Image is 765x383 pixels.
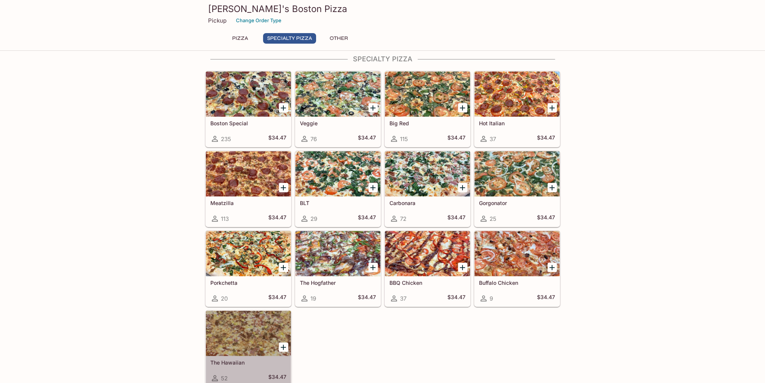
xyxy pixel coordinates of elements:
a: Boston Special235$34.47 [205,71,291,147]
div: BBQ Chicken [385,231,470,276]
button: Add Porkchetta [279,263,288,272]
span: 76 [310,135,317,143]
h5: $34.47 [447,134,465,143]
button: Change Order Type [233,15,285,26]
p: Pickup [208,17,227,24]
button: Add Buffalo Chicken [548,263,557,272]
h5: Veggie [300,120,376,126]
button: Add Meatzilla [279,183,288,192]
button: Specialty Pizza [263,33,316,44]
a: Veggie76$34.47 [295,71,381,147]
h5: Hot Italian [479,120,555,126]
a: Porkchetta20$34.47 [205,231,291,307]
h5: The Hogfather [300,280,376,286]
a: The Hogfather19$34.47 [295,231,381,307]
h5: $34.47 [447,214,465,223]
span: 37 [490,135,496,143]
h5: $34.47 [358,214,376,223]
a: BLT29$34.47 [295,151,381,227]
a: Buffalo Chicken9$34.47 [474,231,560,307]
div: Meatzilla [206,151,291,196]
h4: Specialty Pizza [205,55,560,63]
h5: Porkchetta [210,280,286,286]
div: Buffalo Chicken [475,231,560,276]
h5: Buffalo Chicken [479,280,555,286]
h5: Meatzilla [210,200,286,206]
span: 235 [221,135,231,143]
button: Add Big Red [458,103,467,112]
button: Pizza [223,33,257,44]
h5: $34.47 [358,134,376,143]
h3: [PERSON_NAME]'s Boston Pizza [208,3,557,15]
button: Add Hot Italian [548,103,557,112]
h5: $34.47 [268,294,286,303]
a: Gorgonator25$34.47 [474,151,560,227]
a: Big Red115$34.47 [385,71,470,147]
button: Add Carbonara [458,183,467,192]
h5: $34.47 [268,374,286,383]
a: BBQ Chicken37$34.47 [385,231,470,307]
h5: The Hawaiian [210,359,286,366]
h5: Boston Special [210,120,286,126]
span: 115 [400,135,408,143]
h5: Carbonara [389,200,465,206]
div: Porkchetta [206,231,291,276]
div: The Hawaiian [206,311,291,356]
div: Hot Italian [475,71,560,117]
div: Carbonara [385,151,470,196]
h5: $34.47 [268,134,286,143]
h5: BBQ Chicken [389,280,465,286]
span: 20 [221,295,228,302]
button: Add BLT [368,183,378,192]
h5: Big Red [389,120,465,126]
h5: $34.47 [358,294,376,303]
span: 52 [221,375,228,382]
button: Other [322,33,356,44]
a: Hot Italian37$34.47 [474,71,560,147]
button: Add Gorgonator [548,183,557,192]
span: 25 [490,215,496,222]
h5: $34.47 [268,214,286,223]
button: Add Boston Special [279,103,288,112]
h5: $34.47 [537,134,555,143]
button: Add Veggie [368,103,378,112]
h5: Gorgonator [479,200,555,206]
h5: $34.47 [537,214,555,223]
span: 113 [221,215,229,222]
button: Add BBQ Chicken [458,263,467,272]
h5: $34.47 [537,294,555,303]
div: The Hogfather [295,231,380,276]
span: 9 [490,295,493,302]
h5: $34.47 [447,294,465,303]
button: Add The Hawaiian [279,342,288,352]
a: Carbonara72$34.47 [385,151,470,227]
span: 72 [400,215,406,222]
div: Boston Special [206,71,291,117]
span: 19 [310,295,316,302]
h5: BLT [300,200,376,206]
div: Gorgonator [475,151,560,196]
span: 29 [310,215,317,222]
div: Veggie [295,71,380,117]
div: BLT [295,151,380,196]
span: 37 [400,295,406,302]
a: Meatzilla113$34.47 [205,151,291,227]
div: Big Red [385,71,470,117]
button: Add The Hogfather [368,263,378,272]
